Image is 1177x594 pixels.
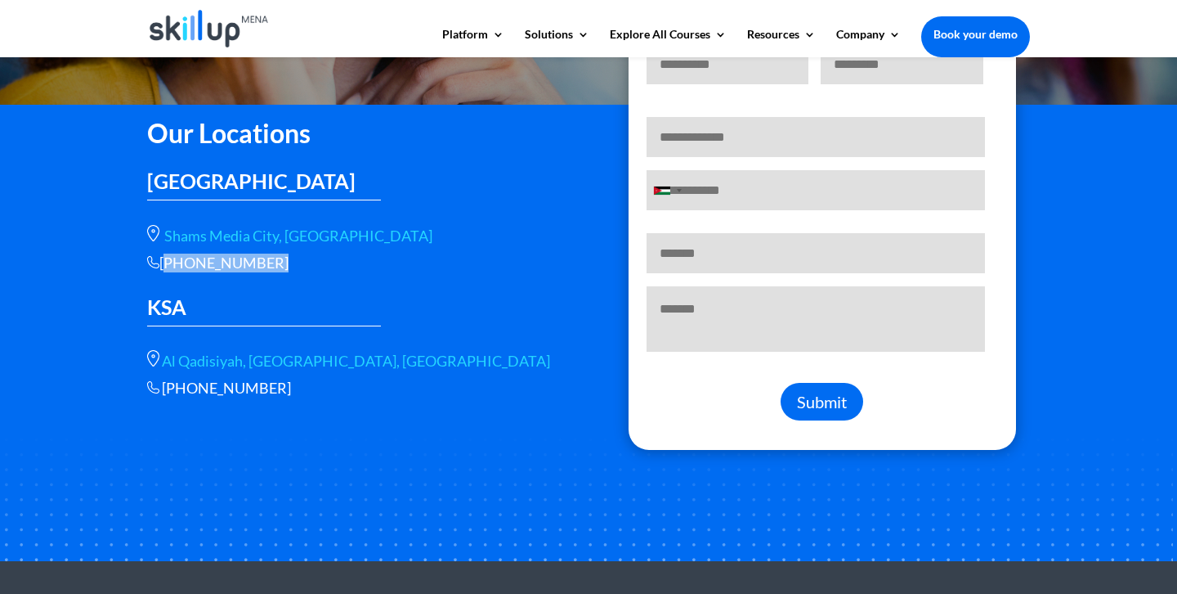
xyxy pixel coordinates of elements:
div: [PHONE_NUMBER] [147,254,564,272]
a: Al Qadisiyah, [GEOGRAPHIC_DATA], [GEOGRAPHIC_DATA] [162,352,550,370]
a: Platform [442,29,504,56]
a: Book your demo [921,16,1030,52]
span: Our Locations [147,117,311,149]
img: Skillup Mena [150,10,268,47]
button: Submit [781,383,863,421]
a: Solutions [525,29,589,56]
a: Explore All Courses [610,29,727,56]
h3: [GEOGRAPHIC_DATA] [147,171,381,200]
div: Selected country [647,171,687,209]
a: Call phone number +966 56 566 9461 [162,379,291,397]
a: Company [836,29,901,56]
iframe: Chat Widget [897,417,1177,594]
a: Shams Media City, [GEOGRAPHIC_DATA] [164,227,432,245]
span: KSA [147,295,186,319]
span: Submit [797,392,847,412]
a: Resources [747,29,816,56]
